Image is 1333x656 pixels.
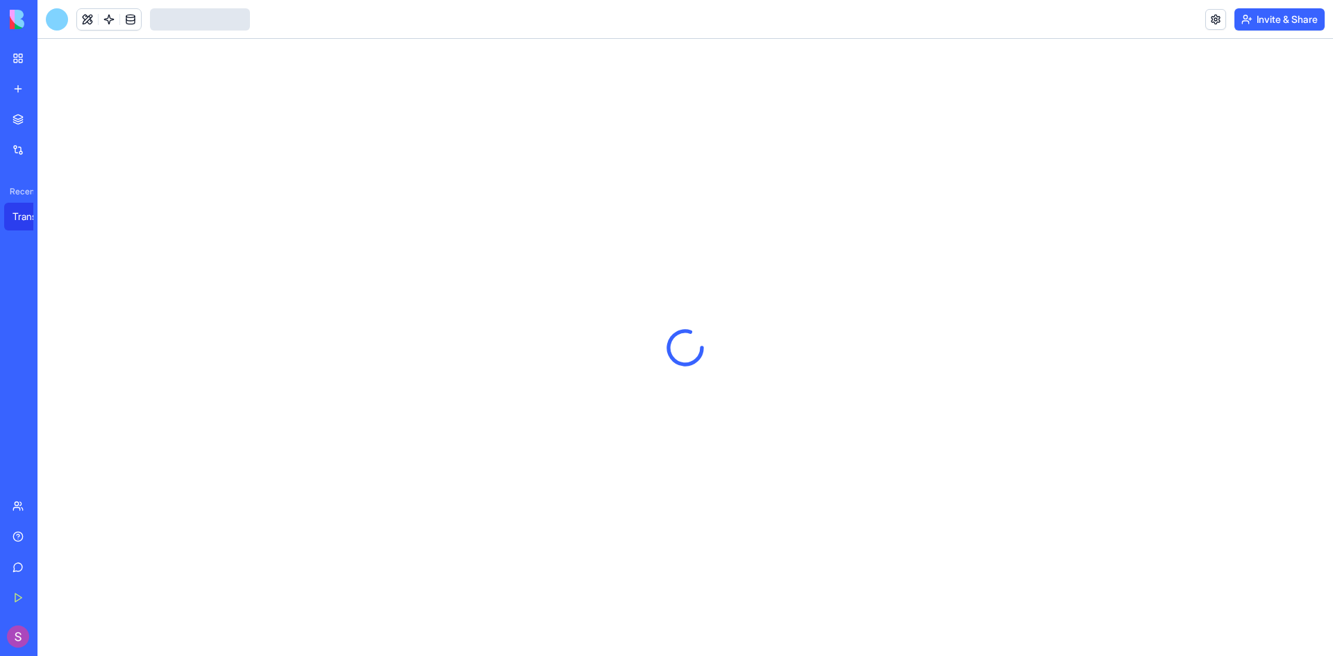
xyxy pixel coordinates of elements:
div: Transaction Coordinator Hub [12,210,51,224]
a: Transaction Coordinator Hub [4,203,60,230]
img: logo [10,10,96,29]
img: ACg8ocIHo6hfzBExkx3uWBNCV25BoYzdrBv9-yqueo9uosKOlbIXrA=s96-c [7,625,29,648]
span: Recent [4,186,33,197]
button: Invite & Share [1234,8,1325,31]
